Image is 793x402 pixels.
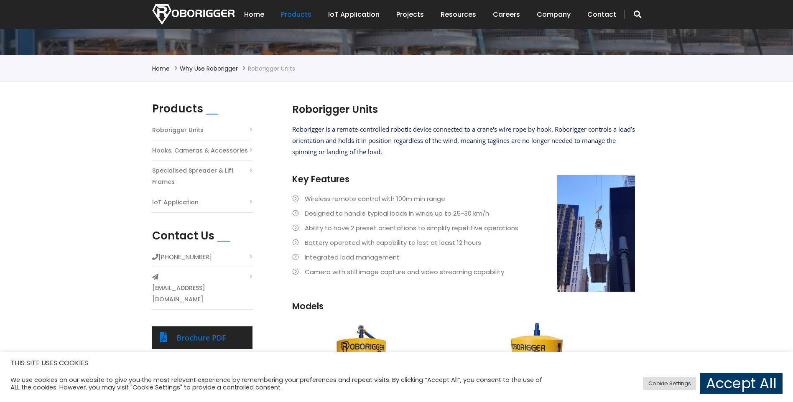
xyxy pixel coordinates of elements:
a: Home [152,64,170,73]
a: IoT Application [152,197,199,208]
a: Specialised Spreader & Lift Frames [152,165,252,188]
a: Hooks, Cameras & Accessories [152,145,248,156]
h2: Roborigger Units [292,102,635,117]
a: Contact [587,2,616,28]
a: Accept All [700,373,783,394]
a: Products [281,2,311,28]
a: Company [537,2,571,28]
a: Projects [396,2,424,28]
li: Designed to handle typical loads in winds up to 25-30 km/h [292,208,635,219]
h3: Key Features [292,173,635,185]
h2: Contact Us [152,229,214,242]
span: Roborigger is a remote-controlled robotic device connected to a crane's wire rope by hook. Robori... [292,125,635,156]
li: Battery operated with capability to last at least 12 hours [292,237,635,248]
img: Nortech [152,4,235,25]
li: Camera with still image capture and video streaming capability [292,266,635,277]
a: Roborigger Units [152,125,204,136]
li: Wireless remote control with 100m min range [292,193,635,204]
a: Why use Roborigger [180,64,238,73]
li: Ability to have 2 preset orientations to simplify repetitive operations [292,222,635,234]
div: We use cookies on our website to give you the most relevant experience by remembering your prefer... [10,376,551,391]
a: Resources [441,2,476,28]
a: [EMAIL_ADDRESS][DOMAIN_NAME] [152,282,252,305]
h3: Models [292,300,635,312]
li: Integrated load management [292,252,635,263]
li: Roborigger Units [248,64,295,74]
li: [PHONE_NUMBER] [152,251,252,267]
a: IoT Application [328,2,380,28]
a: Cookie Settings [643,377,696,390]
a: Careers [493,2,520,28]
a: Home [244,2,264,28]
h5: THIS SITE USES COOKIES [10,358,783,369]
a: Brochure PDF [176,333,226,343]
h2: Products [152,102,203,115]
